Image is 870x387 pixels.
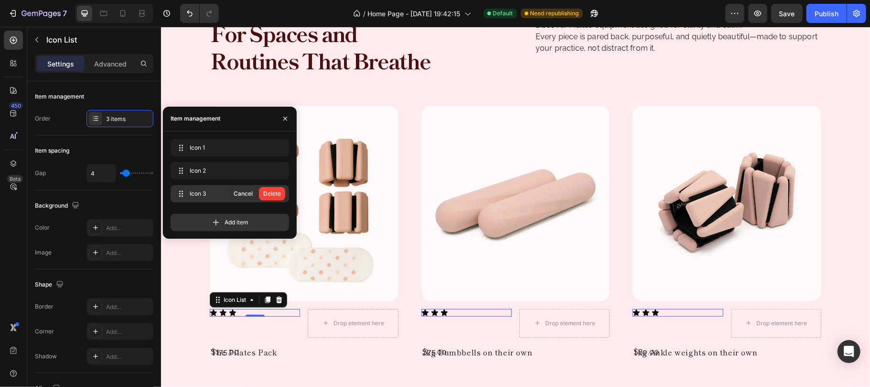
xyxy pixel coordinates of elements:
a: The Pilates Pack [49,79,237,275]
a: 1kg Ankle weights on their own [472,79,660,275]
div: Open Intercom Messenger [838,340,860,363]
div: Cancel [234,189,253,198]
div: Beta [7,175,23,183]
div: $175.00 [49,319,237,332]
div: Gap [35,169,46,177]
p: Advanced [94,59,127,69]
span: Add item [225,218,248,227]
div: Item management [35,92,84,101]
span: Need republishing [530,9,579,18]
div: $80.00 [472,319,660,332]
div: Shadow [35,352,57,361]
button: Cancel [229,187,257,200]
div: Add... [106,353,151,361]
div: Drop element here [384,293,435,300]
div: $75.00 [260,319,449,332]
p: Settings [47,59,74,69]
div: Add... [106,249,151,257]
span: / [364,9,366,19]
button: Delete [259,187,285,200]
button: Save [771,4,803,23]
span: Save [779,10,795,18]
div: 3 items [106,115,151,123]
div: Order [35,114,51,123]
span: Home Page - [DATE] 19:42:15 [368,9,461,19]
span: Icon 3 [190,189,228,198]
div: Item management [171,114,220,123]
button: Publish [806,4,847,23]
div: Add... [106,224,151,232]
div: Drop element here [595,293,646,300]
div: Shape [35,278,65,291]
div: Add... [106,303,151,311]
div: Background [35,199,81,212]
div: Drop element here [172,293,223,300]
button: 7 [4,4,71,23]
div: Item spacing [35,146,69,155]
div: Delete [263,189,281,198]
span: Icon 1 [190,144,266,152]
span: Default [493,9,513,18]
div: Publish [815,9,838,19]
div: Undo/Redo [180,4,219,23]
div: 450 [9,102,23,110]
input: Auto [87,165,116,182]
span: Icon 2 [190,166,266,175]
p: Icon List [46,34,150,45]
div: Border [35,302,54,311]
p: 7 [63,8,67,19]
div: Corner [35,327,54,336]
iframe: Design area [161,27,870,387]
a: 2kg Dumbbells on their own [260,79,449,275]
div: Color [35,223,50,232]
div: Icon List [61,269,87,277]
div: Add... [106,328,151,336]
div: Image [35,248,52,257]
